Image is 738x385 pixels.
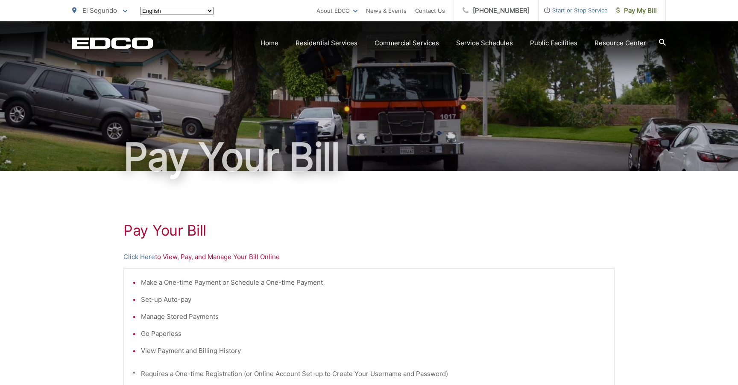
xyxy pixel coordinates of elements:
[141,277,606,288] li: Make a One-time Payment or Schedule a One-time Payment
[123,252,615,262] p: to View, Pay, and Manage Your Bill Online
[141,329,606,339] li: Go Paperless
[72,136,666,178] h1: Pay Your Bill
[140,7,214,15] select: Select a language
[261,38,278,48] a: Home
[141,346,606,356] li: View Payment and Billing History
[415,6,445,16] a: Contact Us
[123,222,615,239] h1: Pay Your Bill
[132,369,606,379] p: * Requires a One-time Registration (or Online Account Set-up to Create Your Username and Password)
[141,312,606,322] li: Manage Stored Payments
[375,38,439,48] a: Commercial Services
[141,295,606,305] li: Set-up Auto-pay
[316,6,357,16] a: About EDCO
[530,38,577,48] a: Public Facilities
[296,38,357,48] a: Residential Services
[72,37,153,49] a: EDCD logo. Return to the homepage.
[616,6,657,16] span: Pay My Bill
[123,252,155,262] a: Click Here
[456,38,513,48] a: Service Schedules
[82,6,117,15] span: El Segundo
[366,6,407,16] a: News & Events
[594,38,646,48] a: Resource Center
